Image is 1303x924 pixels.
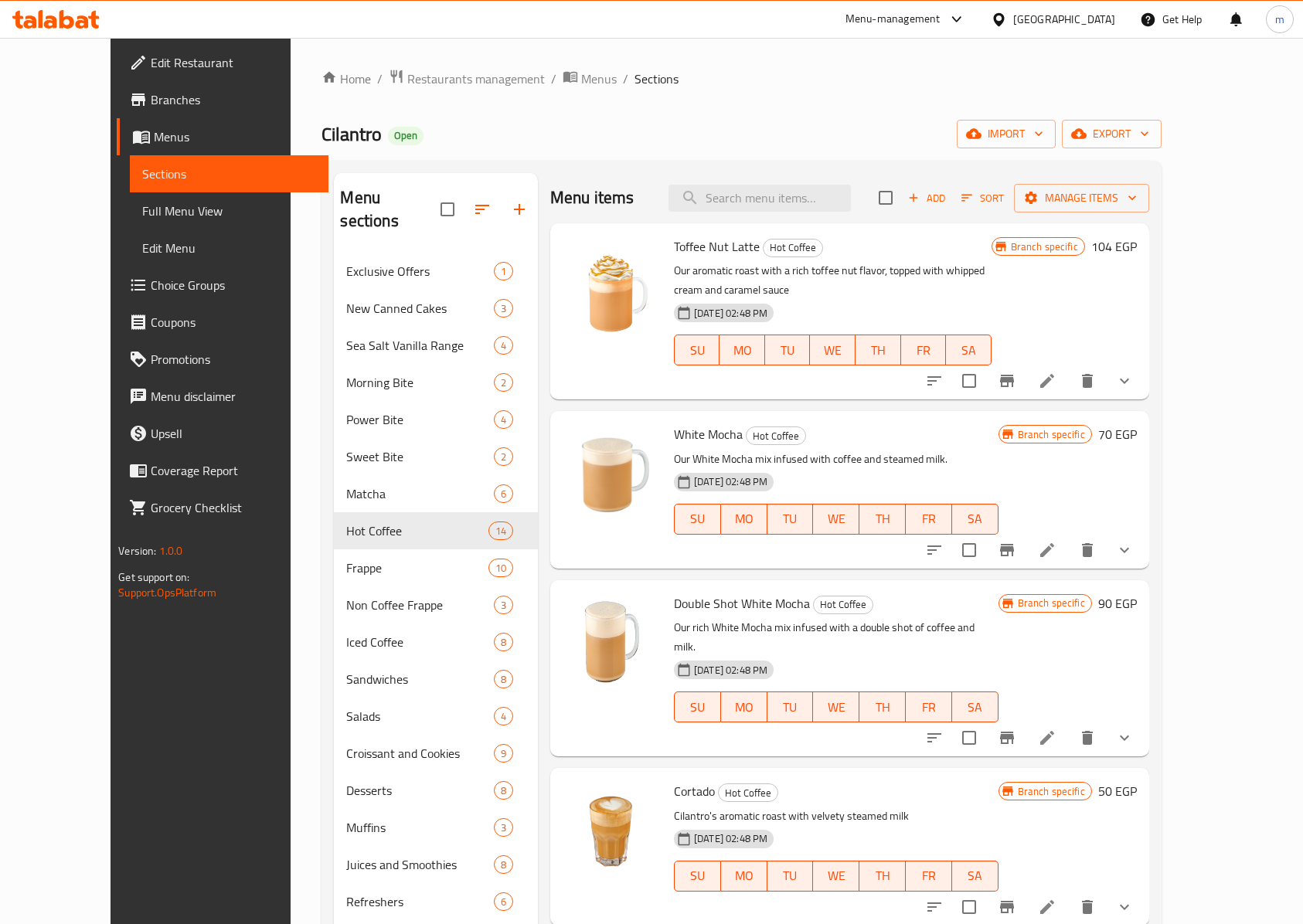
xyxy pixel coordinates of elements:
[958,696,992,718] span: SA
[1098,423,1137,445] h6: 70 EGP
[859,691,906,722] button: TH
[1038,372,1056,390] a: Edit menu item
[1062,120,1162,148] button: export
[334,512,538,549] div: Hot Coffee14
[774,865,808,887] span: TU
[1038,541,1056,559] a: Edit menu item
[346,818,493,837] span: Muffins
[346,892,493,911] div: Refreshers
[159,541,183,561] span: 1.0.0
[906,691,952,722] button: FR
[334,883,538,920] div: Refreshers6
[346,336,493,355] div: Sea Salt Vanilla Range
[431,193,464,226] span: Select all sections
[674,592,810,615] span: Double Shot White Mocha
[117,267,328,304] a: Choice Groups
[334,327,538,364] div: Sea Salt Vanilla Range4
[142,202,316,220] span: Full Menu View
[151,424,316,443] span: Upsell
[130,229,328,267] a: Edit Menu
[674,504,721,535] button: SU
[346,299,493,318] span: New Canned Cakes
[726,339,759,362] span: MO
[1014,184,1149,212] button: Manage items
[819,696,853,718] span: WE
[1098,780,1137,802] h6: 50 EGP
[674,261,991,300] p: Our aromatic roast with a rich toffee nut flavor, topped with whipped cream and caramel sauce
[464,191,501,228] span: Sort sections
[346,670,493,688] div: Sandwiches
[563,780,662,879] img: Cortado
[1115,541,1134,559] svg: Show Choices
[346,262,493,280] span: Exclusive Offers
[346,521,488,540] div: Hot Coffee
[1115,372,1134,390] svg: Show Choices
[117,341,328,378] a: Promotions
[495,709,512,724] span: 4
[321,69,1161,89] nav: breadcrumb
[902,186,951,210] span: Add item
[563,236,662,335] img: Toffee Nut Latte
[151,53,316,72] span: Edit Restaurant
[494,707,513,725] div: items
[334,735,538,772] div: Croissant and Cookies9
[334,475,538,512] div: Matcha6
[494,336,513,355] div: items
[334,846,538,883] div: Juices and Smoothies8
[674,335,720,365] button: SU
[118,541,156,561] span: Version:
[346,707,493,725] span: Salads
[1106,532,1143,569] button: show more
[1038,729,1056,747] a: Edit menu item
[142,165,316,183] span: Sections
[634,70,679,88] span: Sections
[130,192,328,229] a: Full Menu View
[130,155,328,192] a: Sections
[334,809,538,846] div: Muffins3
[688,474,774,489] span: [DATE] 02:48 PM
[721,504,767,535] button: MO
[767,691,814,722] button: TU
[346,633,493,651] div: Iced Coffee
[912,865,946,887] span: FR
[501,191,538,228] button: Add section
[953,722,985,754] span: Select to update
[951,186,1014,210] span: Sort items
[681,696,715,718] span: SU
[334,438,538,475] div: Sweet Bite2
[1012,427,1091,442] span: Branch specific
[563,69,617,89] a: Menus
[688,663,774,678] span: [DATE] 02:48 PM
[721,691,767,722] button: MO
[866,696,900,718] span: TH
[727,508,761,530] span: MO
[494,410,513,429] div: items
[952,504,999,535] button: SA
[953,534,985,566] span: Select to update
[1098,593,1137,614] h6: 90 EGP
[154,127,316,146] span: Menus
[340,186,441,233] h2: Menu sections
[117,118,328,155] a: Menus
[142,239,316,257] span: Edit Menu
[988,532,1026,569] button: Branch-specific-item
[334,364,538,401] div: Morning Bite2
[488,521,513,540] div: items
[866,865,900,887] span: TH
[334,772,538,809] div: Desserts8
[813,691,859,722] button: WE
[346,781,493,800] div: Desserts
[334,623,538,661] div: Iced Coffee8
[961,189,1004,207] span: Sort
[334,586,538,623] div: Non Coffee Frappe3
[952,339,985,362] span: SA
[494,670,513,688] div: items
[906,504,952,535] button: FR
[814,596,873,613] span: Hot Coffee
[377,70,383,88] li: /
[866,508,900,530] span: TH
[767,861,814,892] button: TU
[151,461,316,480] span: Coverage Report
[494,892,513,911] div: items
